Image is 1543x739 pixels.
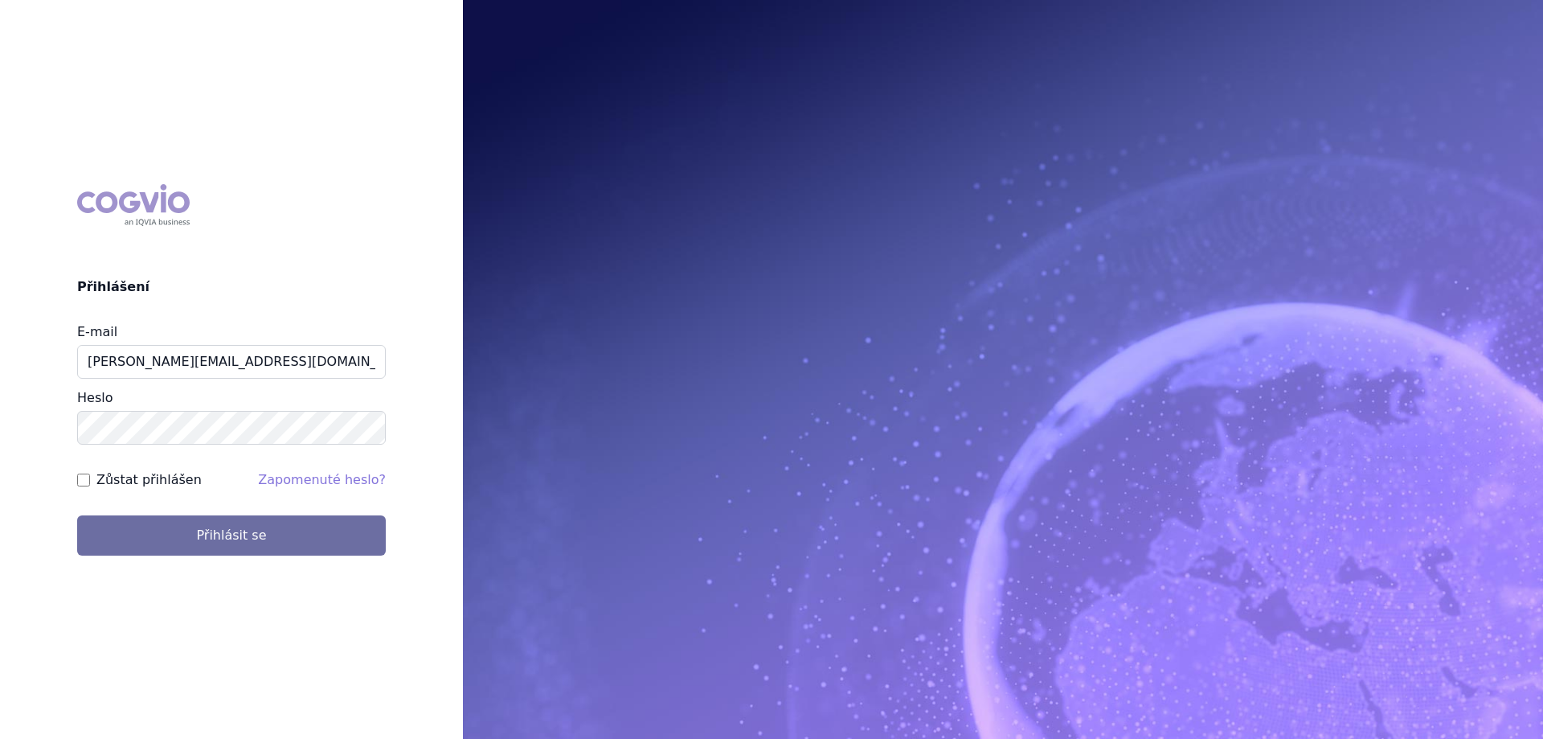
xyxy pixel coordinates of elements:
[96,470,202,490] label: Zůstat přihlášen
[77,390,113,405] label: Heslo
[77,515,386,556] button: Přihlásit se
[258,472,386,487] a: Zapomenuté heslo?
[77,277,386,297] h2: Přihlášení
[77,184,190,226] div: COGVIO
[77,324,117,339] label: E-mail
